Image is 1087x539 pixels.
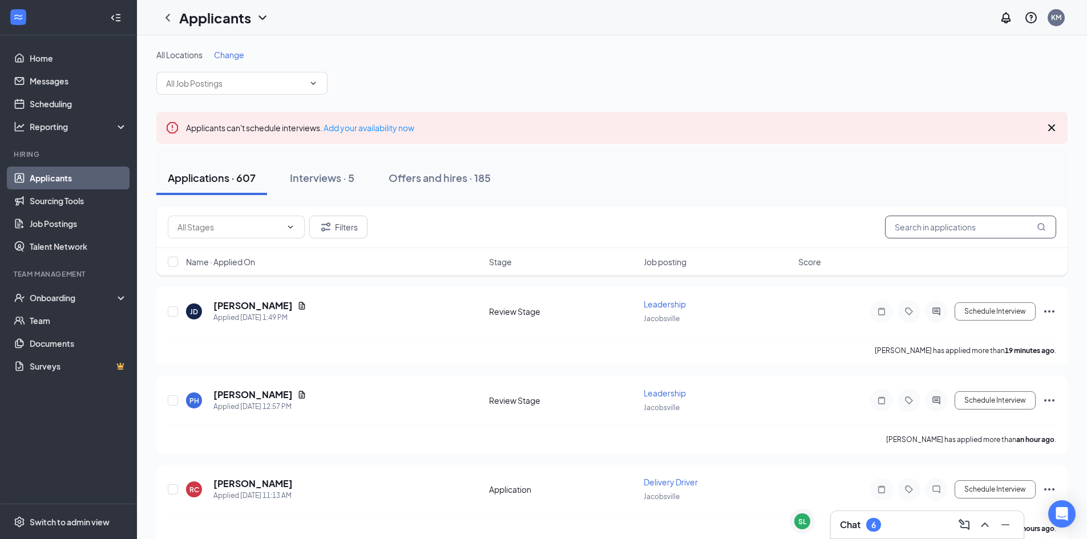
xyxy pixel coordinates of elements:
b: 3 hours ago [1017,524,1054,533]
a: Home [30,47,127,70]
div: JD [190,307,198,317]
div: Review Stage [489,306,637,317]
span: Stage [489,256,512,268]
div: RC [189,485,199,495]
a: SurveysCrown [30,355,127,378]
button: Schedule Interview [955,480,1036,499]
span: Score [798,256,821,268]
div: Application [489,484,637,495]
div: 6 [871,520,876,530]
a: Scheduling [30,92,127,115]
span: Jacobsville [644,492,680,501]
svg: Collapse [110,12,122,23]
span: Delivery Driver [644,477,698,487]
input: Search in applications [885,216,1056,238]
span: Leadership [644,299,686,309]
svg: Settings [14,516,25,528]
a: Talent Network [30,235,127,258]
button: Minimize [996,516,1015,534]
svg: Error [165,121,179,135]
div: Offers and hires · 185 [389,171,491,185]
svg: MagnifyingGlass [1037,222,1046,232]
svg: Note [875,396,888,405]
svg: Notifications [999,11,1013,25]
span: Leadership [644,388,686,398]
svg: ChatInactive [930,485,943,494]
svg: ChevronUp [978,518,992,532]
svg: ActiveChat [930,307,943,316]
div: Interviews · 5 [290,171,354,185]
svg: ComposeMessage [957,518,971,532]
svg: Cross [1045,121,1058,135]
svg: WorkstreamLogo [13,11,24,23]
a: Applicants [30,167,127,189]
a: Job Postings [30,212,127,235]
button: Schedule Interview [955,391,1036,410]
svg: ActiveChat [930,396,943,405]
svg: QuestionInfo [1024,11,1038,25]
b: 19 minutes ago [1005,346,1054,355]
span: Jacobsville [644,403,680,412]
a: Team [30,309,127,332]
svg: Document [297,390,306,399]
div: Applied [DATE] 12:57 PM [213,401,306,412]
div: Reporting [30,121,128,132]
button: ChevronUp [976,516,994,534]
svg: UserCheck [14,292,25,303]
span: Name · Applied On [186,256,255,268]
button: Schedule Interview [955,302,1036,321]
input: All Stages [177,221,281,233]
svg: ChevronDown [256,11,269,25]
div: Applications · 607 [168,171,256,185]
div: Team Management [14,269,125,279]
svg: Tag [902,307,916,316]
svg: Tag [902,396,916,405]
div: Onboarding [30,292,118,303]
div: Switch to admin view [30,516,110,528]
div: Hiring [14,149,125,159]
div: Open Intercom Messenger [1048,500,1076,528]
svg: Ellipses [1042,483,1056,496]
svg: ChevronDown [286,222,295,232]
span: All Locations [156,50,203,60]
svg: Minimize [999,518,1012,532]
h5: [PERSON_NAME] [213,477,293,490]
svg: Ellipses [1042,394,1056,407]
h1: Applicants [179,8,251,27]
b: an hour ago [1016,435,1054,444]
span: Job posting [644,256,686,268]
h5: [PERSON_NAME] [213,388,293,401]
p: [PERSON_NAME] has applied more than . [886,435,1056,444]
p: [PERSON_NAME] has applied more than . [875,346,1056,355]
a: Messages [30,70,127,92]
a: Sourcing Tools [30,189,127,212]
svg: ChevronDown [309,79,318,88]
svg: Tag [902,485,916,494]
div: KM [1051,13,1061,22]
input: All Job Postings [166,77,304,90]
svg: Note [875,307,888,316]
svg: ChevronLeft [161,11,175,25]
div: Review Stage [489,395,637,406]
a: Documents [30,332,127,355]
button: Filter Filters [309,216,367,238]
div: Applied [DATE] 11:13 AM [213,490,293,501]
div: Applied [DATE] 1:49 PM [213,312,306,323]
svg: Analysis [14,121,25,132]
svg: Document [297,301,306,310]
button: ComposeMessage [955,516,973,534]
span: Jacobsville [644,314,680,323]
span: Applicants can't schedule interviews. [186,123,414,133]
span: Change [214,50,244,60]
svg: Ellipses [1042,305,1056,318]
div: SL [798,517,806,526]
svg: Filter [319,220,333,234]
div: PH [189,396,199,406]
svg: Note [875,485,888,494]
h3: Chat [840,518,860,531]
h5: [PERSON_NAME] [213,299,293,312]
a: Add your availability now [324,123,414,133]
